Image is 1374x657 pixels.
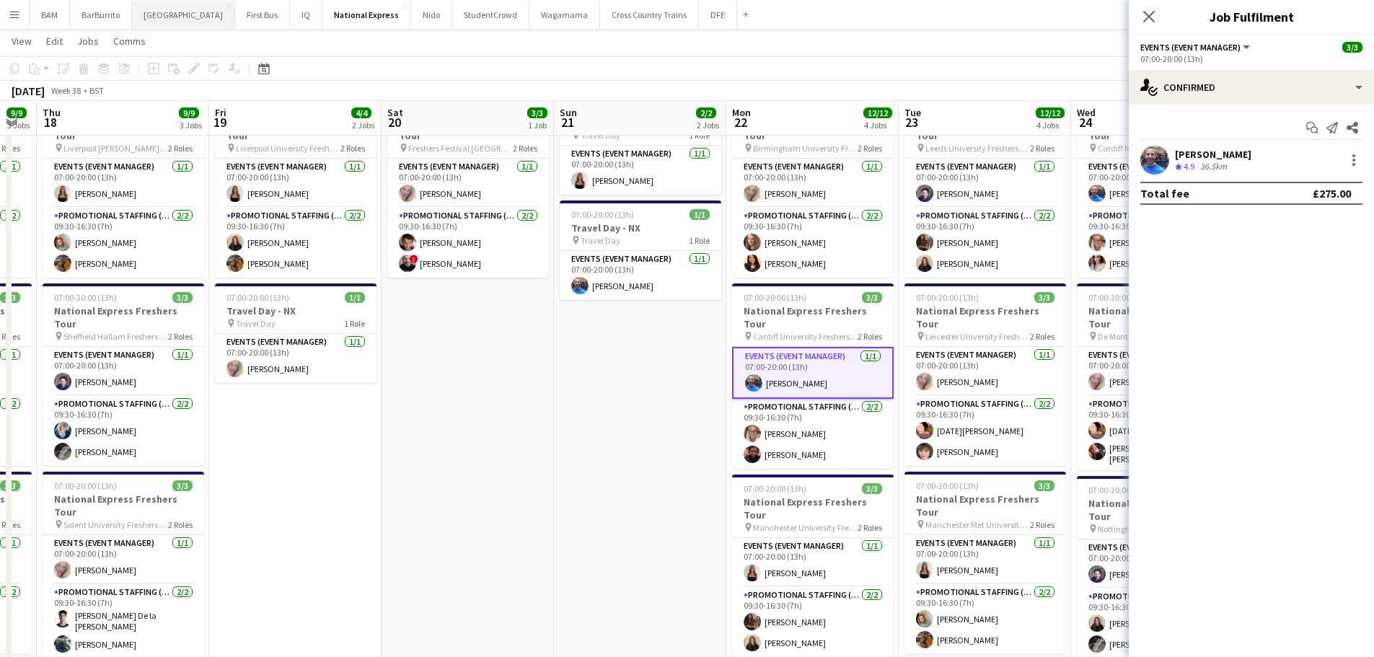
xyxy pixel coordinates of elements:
[560,200,721,300] app-job-card: 07:00-20:00 (13h)1/1Travel Day - NX Travel Day1 RoleEvents (Event Manager)1/107:00-20:00 (13h)[PE...
[43,95,204,278] app-job-card: 07:00-20:00 (13h)3/3National Express Freshers Tour Liverpool [PERSON_NAME] University Freshers Fa...
[1140,42,1241,53] span: Events (Event Manager)
[560,106,577,119] span: Sun
[753,143,858,154] span: Birmingham University Freshers Fair
[54,480,117,491] span: 07:00-20:00 (13h)
[858,143,882,154] span: 2 Roles
[54,292,117,303] span: 07:00-20:00 (13h)
[904,535,1066,584] app-card-role: Events (Event Manager)1/107:00-20:00 (13h)[PERSON_NAME]
[215,334,376,383] app-card-role: Events (Event Manager)1/107:00-20:00 (13h)[PERSON_NAME]
[732,95,894,278] app-job-card: 07:00-20:00 (13h)3/3National Express Freshers Tour Birmingham University Freshers Fair2 RolesEven...
[7,120,30,131] div: 3 Jobs
[340,143,365,154] span: 2 Roles
[168,331,193,342] span: 2 Roles
[732,587,894,657] app-card-role: Promotional Staffing (Brand Ambassadors)2/209:30-16:30 (7h)[PERSON_NAME][PERSON_NAME]
[215,304,376,317] h3: Travel Day - NX
[1077,304,1238,330] h3: National Express Freshers Tour
[732,347,894,399] app-card-role: Events (Event Manager)1/107:00-20:00 (13h)[PERSON_NAME]
[916,292,979,303] span: 07:00-20:00 (13h)
[411,1,452,29] button: Nido
[1077,159,1238,208] app-card-role: Events (Event Manager)1/107:00-20:00 (13h)[PERSON_NAME]
[236,318,276,329] span: Travel Day
[1197,161,1230,173] div: 36.5km
[560,251,721,300] app-card-role: Events (Event Manager)1/107:00-20:00 (13h)[PERSON_NAME]
[732,304,894,330] h3: National Express Freshers Tour
[925,519,1030,530] span: Manchester Met University Freshers Fair
[408,143,513,154] span: Freshers Festival [GEOGRAPHIC_DATA]
[732,283,894,469] app-job-card: 07:00-20:00 (13h)3/3National Express Freshers Tour Cardiff University Freshers Fair2 RolesEvents ...
[904,106,921,119] span: Tue
[863,107,892,118] span: 12/12
[43,283,204,466] app-job-card: 07:00-20:00 (13h)3/3National Express Freshers Tour Sheffield Hallam Freshers Fair2 RolesEvents (E...
[6,107,27,118] span: 9/9
[452,1,529,29] button: StudentCrowd
[1030,519,1054,530] span: 2 Roles
[904,347,1066,396] app-card-role: Events (Event Manager)1/107:00-20:00 (13h)[PERSON_NAME]
[43,106,61,119] span: Thu
[744,292,806,303] span: 07:00-20:00 (13h)
[904,493,1066,519] h3: National Express Freshers Tour
[1077,539,1238,588] app-card-role: Events (Event Manager)1/107:00-20:00 (13h)[PERSON_NAME]
[1088,292,1151,303] span: 07:00-20:00 (13h)
[43,347,204,396] app-card-role: Events (Event Manager)1/107:00-20:00 (13h)[PERSON_NAME]
[63,331,168,342] span: Sheffield Hallam Freshers Fair
[699,1,737,29] button: DFE
[744,483,806,494] span: 07:00-20:00 (13h)
[71,32,105,50] a: Jobs
[904,159,1066,208] app-card-role: Events (Event Manager)1/107:00-20:00 (13h)[PERSON_NAME]
[529,1,600,29] button: Wagamama
[732,208,894,278] app-card-role: Promotional Staffing (Brand Ambassadors)2/209:30-16:30 (7h)[PERSON_NAME][PERSON_NAME]
[513,143,537,154] span: 2 Roles
[40,114,61,131] span: 18
[236,143,340,154] span: Liverpool University Freshers Fair
[1098,331,1202,342] span: De Montfort University Freshers Fair
[1175,148,1251,161] div: [PERSON_NAME]
[1036,120,1064,131] div: 4 Jobs
[63,143,168,154] span: Liverpool [PERSON_NAME] University Freshers Fair
[732,475,894,657] app-job-card: 07:00-20:00 (13h)3/3National Express Freshers Tour Manchester University Freshers Fair2 RolesEven...
[904,95,1066,278] app-job-card: 07:00-20:00 (13h)3/3National Express Freshers Tour Leeds University Freshers Fair2 RolesEvents (E...
[89,85,104,96] div: BST
[925,331,1030,342] span: Leicester University Freshers Fair
[43,396,204,466] app-card-role: Promotional Staffing (Brand Ambassadors)2/209:30-16:30 (7h)[PERSON_NAME][PERSON_NAME]
[904,304,1066,330] h3: National Express Freshers Tour
[1184,161,1194,172] span: 4.9
[904,396,1066,466] app-card-role: Promotional Staffing (Brand Ambassadors)2/209:30-16:30 (7h)[DATE][PERSON_NAME][PERSON_NAME]
[904,283,1066,466] app-job-card: 07:00-20:00 (13h)3/3National Express Freshers Tour Leicester University Freshers Fair2 RolesEvent...
[48,85,84,96] span: Week 38
[1129,7,1374,26] h3: Job Fulfilment
[560,221,721,234] h3: Travel Day - NX
[215,208,376,278] app-card-role: Promotional Staffing (Brand Ambassadors)2/209:30-16:30 (7h)[PERSON_NAME][PERSON_NAME]
[113,35,146,48] span: Comms
[345,292,365,303] span: 1/1
[904,472,1066,654] app-job-card: 07:00-20:00 (13h)3/3National Express Freshers Tour Manchester Met University Freshers Fair2 Roles...
[600,1,699,29] button: Cross Country Trains
[1077,95,1238,278] div: 07:00-20:00 (13h)3/3National Express Freshers Tour Cardiff Met University Freshers Fair2 RolesEve...
[387,106,403,119] span: Sat
[215,106,226,119] span: Fri
[179,107,199,118] span: 9/9
[215,283,376,383] div: 07:00-20:00 (13h)1/1Travel Day - NX Travel Day1 RoleEvents (Event Manager)1/107:00-20:00 (13h)[PE...
[904,208,1066,278] app-card-role: Promotional Staffing (Brand Ambassadors)2/209:30-16:30 (7h)[PERSON_NAME][PERSON_NAME]
[1098,143,1202,154] span: Cardiff Met University Freshers Fair
[387,95,549,278] app-job-card: 07:00-20:00 (13h)3/3National Express Freshers Tour Freshers Festival [GEOGRAPHIC_DATA]2 RolesEven...
[1129,70,1374,105] div: Confirmed
[1077,283,1238,470] app-job-card: 07:00-20:00 (13h)3/3National Express Freshers Tour De Montfort University Freshers Fair2 RolesEve...
[1140,42,1252,53] button: Events (Event Manager)
[385,114,403,131] span: 20
[107,32,151,50] a: Comms
[696,107,716,118] span: 2/2
[864,120,891,131] div: 4 Jobs
[77,35,99,48] span: Jobs
[862,483,882,494] span: 3/3
[6,32,38,50] a: View
[689,235,710,246] span: 1 Role
[1030,331,1054,342] span: 2 Roles
[1140,53,1362,64] div: 07:00-20:00 (13h)
[858,331,882,342] span: 2 Roles
[571,209,634,220] span: 07:00-20:00 (13h)
[1077,347,1238,396] app-card-role: Events (Event Manager)1/107:00-20:00 (13h)[PERSON_NAME]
